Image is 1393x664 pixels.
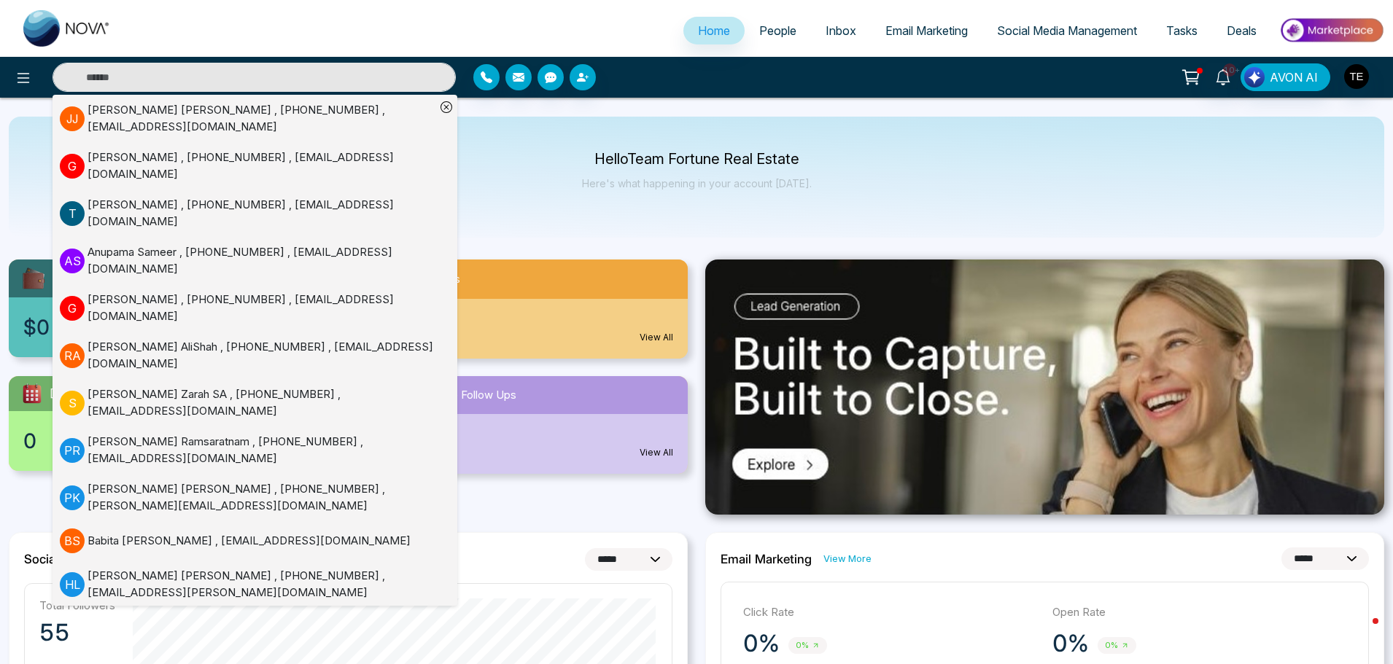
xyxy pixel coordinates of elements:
p: G [60,154,85,179]
img: User Avatar [1344,64,1369,89]
p: P K [60,485,85,510]
p: J J [60,106,85,131]
span: Deals [1227,23,1257,38]
p: 0% [743,629,780,658]
p: T [60,201,85,226]
img: availableCredit.svg [20,265,47,292]
img: Nova CRM Logo [23,10,111,47]
img: . [705,259,1384,515]
div: [PERSON_NAME] [PERSON_NAME] , [PHONE_NUMBER] , [EMAIL_ADDRESS][PERSON_NAME][DOMAIN_NAME] [88,568,435,601]
img: Market-place.gif [1278,14,1384,47]
p: Here's what happening in your account [DATE]. [582,177,812,190]
a: 10+ [1206,63,1241,89]
div: [PERSON_NAME] [PERSON_NAME] , [PHONE_NUMBER] , [PERSON_NAME][EMAIL_ADDRESS][DOMAIN_NAME] [88,481,435,514]
span: Email Marketing [885,23,968,38]
div: [PERSON_NAME] Zarah SA , [PHONE_NUMBER] , [EMAIL_ADDRESS][DOMAIN_NAME] [88,386,435,419]
h2: Social Media [24,552,96,566]
p: G [60,296,85,321]
a: Incomplete Follow Ups46View All [349,376,697,474]
div: Anupama Sameer , [PHONE_NUMBER] , [EMAIL_ADDRESS][DOMAIN_NAME] [88,244,435,277]
a: New Leads0View All [349,259,697,359]
a: Deals [1212,17,1271,44]
span: 10+ [1223,63,1236,77]
p: 0% [1052,629,1089,658]
a: Home [683,17,745,44]
span: Home [698,23,730,38]
span: $0 [23,312,50,343]
a: Inbox [811,17,871,44]
p: S [60,391,85,415]
span: 0% [788,637,827,654]
a: Social Media Management [982,17,1152,44]
div: [PERSON_NAME] , [PHONE_NUMBER] , [EMAIL_ADDRESS][DOMAIN_NAME] [88,292,435,324]
span: 0 [23,426,36,456]
span: Incomplete Follow Ups [401,387,516,404]
p: Open Rate [1052,604,1347,621]
span: Tasks [1166,23,1198,38]
iframe: Intercom live chat [1343,614,1378,649]
p: H L [60,572,85,597]
span: People [759,23,796,38]
p: 55 [39,618,115,647]
img: Lead Flow [1244,67,1265,87]
div: [PERSON_NAME] , [PHONE_NUMBER] , [EMAIL_ADDRESS][DOMAIN_NAME] [88,197,435,230]
h2: Email Marketing [721,552,812,566]
p: Hello Team Fortune Real Estate [582,153,812,165]
span: [DATE] Task [50,386,113,402]
a: Tasks [1152,17,1212,44]
span: AVON AI [1270,69,1318,86]
p: B S [60,528,85,553]
span: 0% [1098,637,1136,654]
a: View All [640,331,673,344]
a: People [745,17,811,44]
div: [PERSON_NAME] [PERSON_NAME] , [PHONE_NUMBER] , [EMAIL_ADDRESS][DOMAIN_NAME] [88,102,435,135]
button: AVON AI [1241,63,1330,91]
p: A S [60,249,85,273]
a: View More [823,552,872,566]
div: [PERSON_NAME] AliShah , [PHONE_NUMBER] , [EMAIL_ADDRESS][DOMAIN_NAME] [88,339,435,372]
div: Babita [PERSON_NAME] , [EMAIL_ADDRESS][DOMAIN_NAME] [88,533,411,550]
a: View All [640,446,673,459]
span: Inbox [826,23,856,38]
p: Total Followers [39,598,115,612]
a: Email Marketing [871,17,982,44]
p: P R [60,438,85,463]
div: [PERSON_NAME] Ramsaratnam , [PHONE_NUMBER] , [EMAIL_ADDRESS][DOMAIN_NAME] [88,434,435,466]
img: todayTask.svg [20,382,44,405]
span: Social Media Management [997,23,1137,38]
div: [PERSON_NAME] , [PHONE_NUMBER] , [EMAIL_ADDRESS][DOMAIN_NAME] [88,149,435,182]
p: Click Rate [743,604,1038,621]
p: R A [60,343,85,368]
